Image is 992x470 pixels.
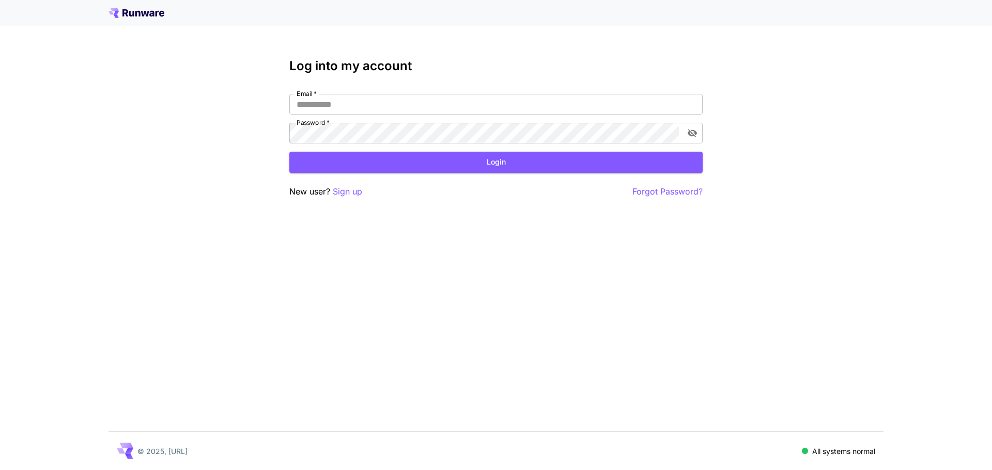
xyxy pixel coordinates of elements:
[333,185,362,198] button: Sign up
[632,185,703,198] button: Forgot Password?
[289,59,703,73] h3: Log into my account
[289,185,362,198] p: New user?
[297,118,330,127] label: Password
[683,124,702,142] button: toggle password visibility
[289,152,703,173] button: Login
[137,446,188,457] p: © 2025, [URL]
[297,89,317,98] label: Email
[812,446,875,457] p: All systems normal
